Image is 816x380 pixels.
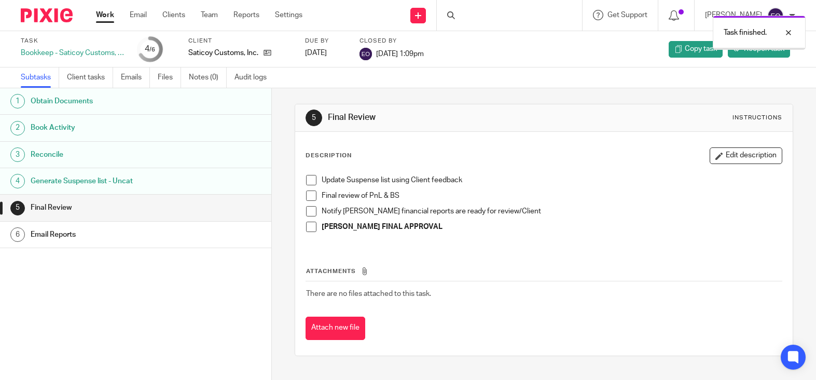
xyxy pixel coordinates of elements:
[234,67,274,88] a: Audit logs
[21,67,59,88] a: Subtasks
[162,10,185,20] a: Clients
[189,67,227,88] a: Notes (0)
[359,48,372,60] img: svg%3E
[31,173,184,189] h1: Generate Suspense list - Uncat
[710,147,782,164] button: Edit description
[306,268,356,274] span: Attachments
[130,10,147,20] a: Email
[306,152,352,160] p: Description
[149,47,155,52] small: /6
[67,67,113,88] a: Client tasks
[322,206,782,216] p: Notify [PERSON_NAME] financial reports are ready for review/Client
[96,10,114,20] a: Work
[31,227,184,242] h1: Email Reports
[328,112,566,123] h1: Final Review
[21,37,125,45] label: Task
[188,37,292,45] label: Client
[145,43,155,55] div: 4
[31,93,184,109] h1: Obtain Documents
[306,290,431,297] span: There are no files attached to this task.
[10,121,25,135] div: 2
[10,227,25,242] div: 6
[322,175,782,185] p: Update Suspense list using Client feedback
[10,147,25,162] div: 3
[31,200,184,215] h1: Final Review
[306,110,322,126] div: 5
[376,50,424,57] span: [DATE] 1:09pm
[10,201,25,215] div: 5
[121,67,150,88] a: Emails
[305,48,347,58] div: [DATE]
[724,28,767,38] p: Task finished.
[188,48,258,58] p: Saticoy Customs, Inc.
[322,191,782,201] p: Final review of PnL & BS
[21,48,125,58] div: Bookkeep - Saticoy Customs, Inc. - June
[21,8,73,22] img: Pixie
[158,67,181,88] a: Files
[201,10,218,20] a: Team
[10,174,25,188] div: 4
[767,7,784,24] img: svg%3E
[31,120,184,135] h1: Book Activity
[305,37,347,45] label: Due by
[359,37,424,45] label: Closed by
[275,10,302,20] a: Settings
[322,223,442,230] strong: [PERSON_NAME] FINAL APPROVAL
[10,94,25,108] div: 1
[31,147,184,162] h1: Reconcile
[306,317,365,340] button: Attach new file
[732,114,782,122] div: Instructions
[233,10,259,20] a: Reports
